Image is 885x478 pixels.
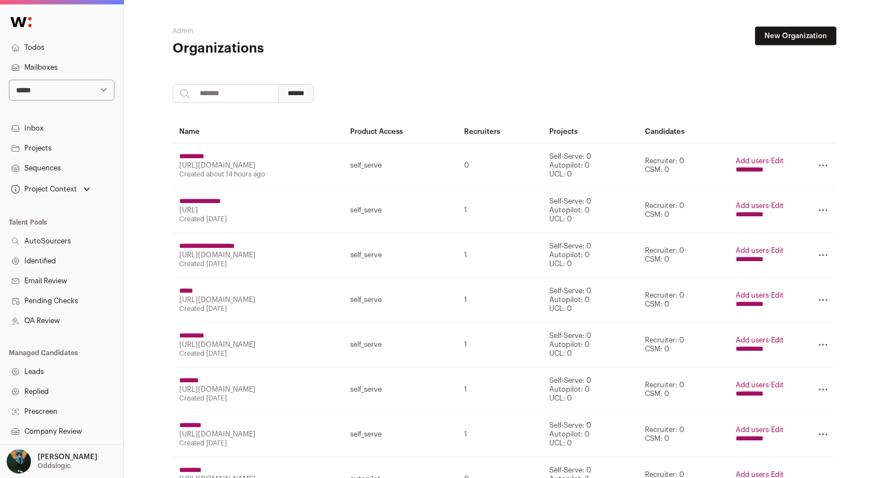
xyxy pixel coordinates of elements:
td: · [729,323,790,367]
td: 1 [457,367,543,412]
th: Recruiters [457,121,543,143]
td: Recruiter: 0 CSM: 0 [638,278,729,323]
td: Recruiter: 0 CSM: 0 [638,323,729,367]
div: Created about 14 hours ago [179,170,337,179]
button: Open dropdown [9,181,92,197]
a: Edit [771,292,784,299]
img: Wellfound [4,11,38,33]
th: Candidates [638,121,729,143]
td: Recruiter: 0 CSM: 0 [638,412,729,457]
div: Created [DATE] [179,349,337,358]
td: · [729,233,790,278]
td: 1 [457,188,543,233]
a: Edit [771,157,784,164]
a: Edit [771,336,784,344]
td: Self-Serve: 0 Autopilot: 0 UCL: 0 [543,278,638,323]
td: 0 [457,143,543,188]
td: Self-Serve: 0 Autopilot: 0 UCL: 0 [543,188,638,233]
td: self_serve [343,278,457,323]
div: Created [DATE] [179,304,337,313]
td: Recruiter: 0 CSM: 0 [638,143,729,188]
a: Add users [736,336,769,344]
td: Recruiter: 0 CSM: 0 [638,233,729,278]
td: 1 [457,278,543,323]
a: Edit [771,247,784,254]
td: self_serve [343,143,457,188]
div: Created [DATE] [179,394,337,403]
a: [URL][DOMAIN_NAME] [179,251,256,258]
div: Created [DATE] [179,439,337,448]
div: Project Context [9,185,77,194]
a: Add users [736,292,769,299]
a: Edit [771,381,784,388]
a: Edit [771,202,784,209]
td: · [729,188,790,233]
td: self_serve [343,233,457,278]
th: Product Access [343,121,457,143]
a: Add users [736,202,769,209]
td: Self-Serve: 0 Autopilot: 0 UCL: 0 [543,323,638,367]
td: 1 [457,412,543,457]
a: Add users [736,157,769,164]
td: · [729,278,790,323]
td: 1 [457,323,543,367]
a: Add users [736,471,769,478]
p: [PERSON_NAME] [38,453,97,461]
div: Created [DATE] [179,215,337,224]
td: · [729,143,790,188]
td: Self-Serve: 0 Autopilot: 0 UCL: 0 [543,412,638,457]
td: · [729,412,790,457]
h1: Organizations [173,40,394,58]
td: · [729,367,790,412]
a: New Organization [755,27,836,45]
td: Recruiter: 0 CSM: 0 [638,367,729,412]
td: Self-Serve: 0 Autopilot: 0 UCL: 0 [543,233,638,278]
a: Add users [736,247,769,254]
a: [URL][DOMAIN_NAME] [179,341,256,348]
a: Add users [736,381,769,388]
td: 1 [457,233,543,278]
td: Self-Serve: 0 Autopilot: 0 UCL: 0 [543,143,638,188]
a: Edit [771,426,784,433]
a: [URL][DOMAIN_NAME] [179,162,256,169]
a: [URL][DOMAIN_NAME] [179,386,256,393]
td: self_serve [343,412,457,457]
a: [URL] [179,206,198,214]
a: [URL][DOMAIN_NAME] [179,430,256,438]
th: Name [173,121,343,143]
td: self_serve [343,367,457,412]
img: 12031951-medium_jpg [7,449,31,474]
p: Oddslogic [38,461,71,470]
button: Open dropdown [4,449,100,474]
a: Add users [736,426,769,433]
a: Admin [173,28,193,34]
td: self_serve [343,188,457,233]
td: Recruiter: 0 CSM: 0 [638,188,729,233]
td: self_serve [343,323,457,367]
div: Created [DATE] [179,259,337,268]
th: Projects [543,121,638,143]
td: Self-Serve: 0 Autopilot: 0 UCL: 0 [543,367,638,412]
a: Edit [771,471,784,478]
a: [URL][DOMAIN_NAME] [179,296,256,303]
